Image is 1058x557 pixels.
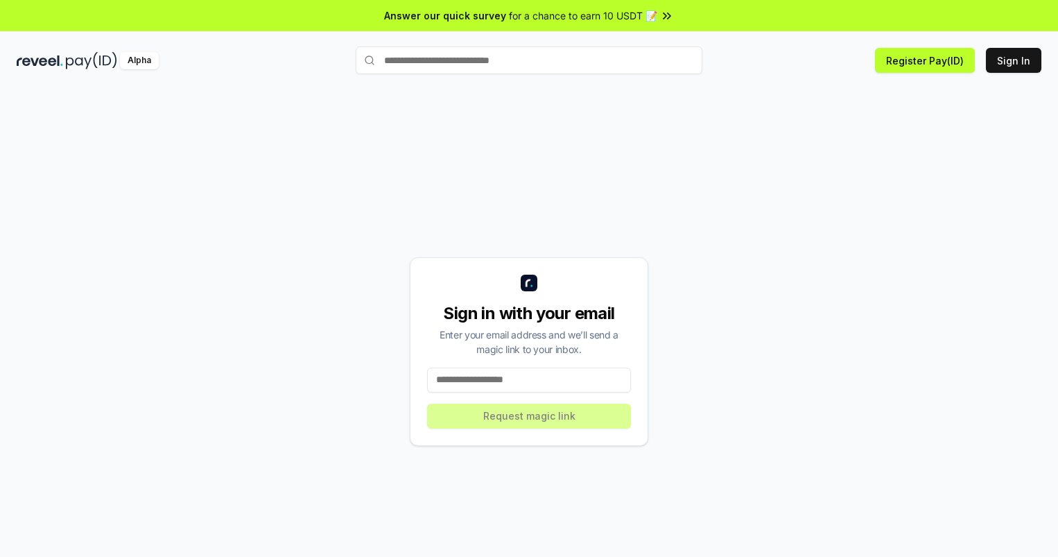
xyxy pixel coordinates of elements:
img: logo_small [521,275,537,291]
span: for a chance to earn 10 USDT 📝 [509,8,657,23]
button: Register Pay(ID) [875,48,975,73]
img: pay_id [66,52,117,69]
button: Sign In [986,48,1041,73]
span: Answer our quick survey [384,8,506,23]
img: reveel_dark [17,52,63,69]
div: Alpha [120,52,159,69]
div: Enter your email address and we’ll send a magic link to your inbox. [427,327,631,357]
div: Sign in with your email [427,302,631,325]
